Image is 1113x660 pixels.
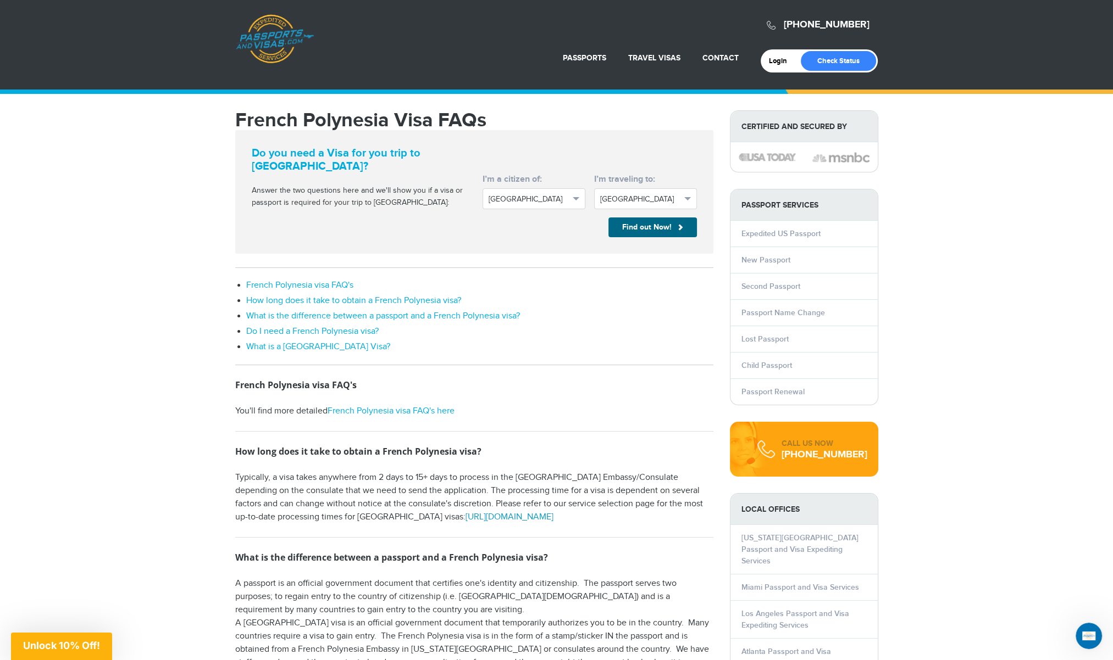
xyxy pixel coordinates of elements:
[11,633,112,660] div: Unlock 10% Off!
[600,194,681,205] span: [GEOGRAPHIC_DATA]
[23,640,100,651] span: Unlock 10% Off!
[594,173,697,186] label: I’m traveling to:
[594,188,697,209] button: [GEOGRAPHIC_DATA]
[246,311,520,321] a: What is the difference between a passport and a French Polynesia visa?
[741,583,859,592] a: Miami Passport and Visa Services
[246,280,353,290] a: French Polynesia visa FAQ's
[483,173,585,186] label: I’m a citizen of:
[608,217,697,237] button: Find out Now!
[235,471,713,524] p: Typically, a visa takes anywhere from 2 days to 15+ days to process in the [GEOGRAPHIC_DATA] Emba...
[741,533,859,566] a: [US_STATE][GEOGRAPHIC_DATA] Passport and Visa Expediting Services
[246,326,379,337] a: Do I need a French Polynesia visa?
[236,14,314,64] a: Passports & [DOMAIN_NAME]
[235,551,713,564] h3: What is the difference between a passport and a French Polynesia visa?
[769,57,795,65] a: Login
[702,53,739,63] a: Contact
[328,406,455,416] a: French Polynesia visa FAQ's here
[235,378,713,391] h3: French Polynesia visa FAQ's
[784,19,870,31] a: [PHONE_NUMBER]
[1076,623,1102,649] iframe: Intercom live chat
[730,189,878,221] strong: PASSPORT SERVICES
[741,387,805,396] a: Passport Renewal
[730,494,878,525] strong: LOCAL OFFICES
[252,185,466,209] p: Answer the two questions here and we'll show you if a visa or passport is required for your trip ...
[741,255,790,265] a: New Passport
[782,438,867,449] div: CALL US NOW
[252,147,466,173] strong: Do you need a Visa for you trip to [GEOGRAPHIC_DATA]?
[246,342,390,352] a: What is a [GEOGRAPHIC_DATA] Visa?
[801,51,876,71] a: Check Status
[730,111,878,142] strong: Certified and Secured by
[235,405,713,418] p: You'll find more detailed
[235,445,713,458] h3: How long does it take to obtain a French Polynesia visa?
[741,334,789,344] a: Lost Passport
[246,295,461,306] a: How long does it take to obtain a French Polynesia visa?
[741,308,825,317] a: Passport Name Change
[812,151,870,164] img: image description
[741,229,821,238] a: Expedited US Passport
[483,188,585,209] button: [GEOGRAPHIC_DATA]
[466,512,553,522] a: [URL][DOMAIN_NAME]
[741,361,792,370] a: Child Passport
[741,609,849,630] a: Los Angeles Passport and Visa Expediting Services
[235,110,713,130] h1: French Polynesia Visa FAQs
[489,194,569,205] span: [GEOGRAPHIC_DATA]
[739,153,796,161] img: image description
[563,53,606,63] a: Passports
[782,449,867,460] div: [PHONE_NUMBER]
[741,282,800,291] a: Second Passport
[628,53,680,63] a: Travel Visas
